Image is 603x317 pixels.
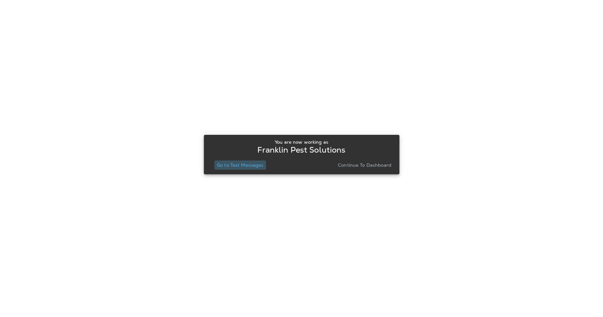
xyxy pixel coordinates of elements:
[338,162,391,168] p: Continue to Dashboard
[335,160,394,170] button: Continue to Dashboard
[214,160,266,170] button: Go to Text Messages
[275,139,328,145] p: You are now working as
[217,162,264,168] p: Go to Text Messages
[257,147,345,153] p: Franklin Pest Solutions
